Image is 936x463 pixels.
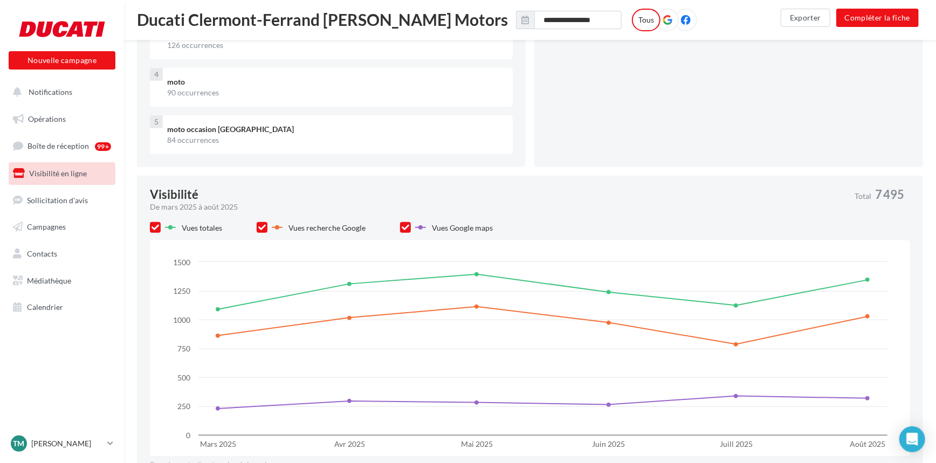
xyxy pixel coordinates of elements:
div: 126 occurrences [167,40,504,51]
span: Ducati Clermont-Ferrand [PERSON_NAME] Motors [137,11,508,27]
div: 84 occurrences [167,135,504,146]
text: 750 [177,344,190,353]
div: moto occasion [GEOGRAPHIC_DATA] [167,124,504,135]
div: 99+ [95,142,111,151]
div: 90 occurrences [167,87,504,98]
a: Calendrier [6,296,118,319]
label: Tous [632,9,660,31]
text: 1000 [173,315,190,324]
a: Opérations [6,108,118,130]
text: 1500 [173,258,190,267]
span: Campagnes [27,222,66,231]
div: Visibilité [150,189,198,201]
text: Août 2025 [850,439,886,448]
a: Médiathèque [6,269,118,292]
text: Juin 2025 [593,439,625,448]
text: 250 [177,402,190,411]
div: De mars 2025 à août 2025 [150,202,846,212]
a: Sollicitation d'avis [6,189,118,212]
span: Vues recherche Google [288,223,366,232]
span: TM [13,438,25,449]
text: Juill 2025 [720,439,753,448]
text: 0 [186,431,190,440]
p: [PERSON_NAME] [31,438,103,449]
span: Boîte de réception [27,141,89,150]
a: TM [PERSON_NAME] [9,433,115,454]
span: Total [855,192,871,200]
span: Vues Google maps [432,223,493,232]
a: Contacts [6,243,118,265]
div: 5 [150,115,163,128]
button: Notifications [6,81,113,103]
span: Calendrier [27,302,63,312]
span: Médiathèque [27,276,71,285]
div: moto [167,77,504,87]
span: Contacts [27,249,57,258]
span: 7 495 [875,189,904,201]
span: Vues totales [182,223,222,232]
span: Notifications [29,87,72,96]
a: Campagnes [6,216,118,238]
text: Mai 2025 [461,439,493,448]
span: Visibilité en ligne [29,169,87,178]
text: 1250 [173,286,190,295]
text: 500 [177,373,190,382]
span: Opérations [28,114,66,123]
div: 4 [150,68,163,81]
button: Compléter la fiche [836,9,919,27]
button: Nouvelle campagne [9,51,115,70]
a: Visibilité en ligne [6,162,118,185]
a: Boîte de réception99+ [6,134,118,157]
div: Open Intercom Messenger [899,426,925,452]
a: Compléter la fiche [832,12,923,22]
button: Exporter [781,9,830,27]
text: Avr 2025 [334,439,365,448]
text: Mars 2025 [200,439,236,448]
span: Sollicitation d'avis [27,195,88,204]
